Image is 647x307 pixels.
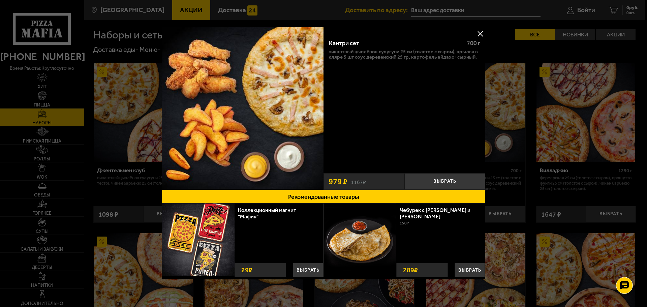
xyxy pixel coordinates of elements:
[238,207,296,220] a: Коллекционный магнит "Мафия"
[162,27,323,189] img: Кантри сет
[162,27,323,190] a: Кантри сет
[240,263,254,277] strong: 29 ₽
[401,263,420,277] strong: 289 ₽
[329,49,480,60] p: Пикантный цыплёнок сулугуни 25 см (толстое с сыром), крылья в кляре 5 шт соус деревенский 25 гр, ...
[293,263,323,277] button: Выбрать
[467,39,480,47] span: 700 г
[404,173,485,190] button: Выбрать
[455,263,485,277] button: Выбрать
[351,178,366,185] s: 1167 ₽
[400,207,470,220] a: Чебурек с [PERSON_NAME] и [PERSON_NAME]
[329,178,347,186] span: 979 ₽
[400,221,409,225] span: 150 г
[329,40,461,47] div: Кантри сет
[162,190,485,204] button: Рекомендованные товары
